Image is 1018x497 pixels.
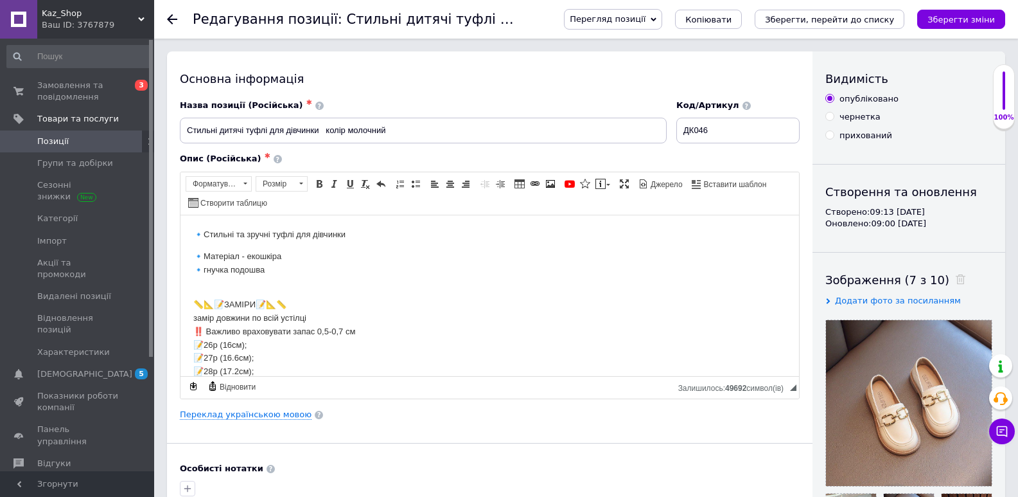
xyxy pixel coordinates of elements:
span: Код/Артикул [676,100,739,110]
a: Повернути (Ctrl+Z) [374,177,388,191]
span: [DEMOGRAPHIC_DATA] [37,368,132,380]
span: Відгуки [37,458,71,469]
span: Замовлення та повідомлення [37,80,119,103]
a: Жирний (Ctrl+B) [312,177,326,191]
span: Відновлення позицій [37,312,119,336]
span: 3 [135,80,148,91]
div: 100% [994,113,1014,122]
div: Повернутися назад [167,14,177,24]
button: Зберегти, перейти до списку [755,10,904,29]
span: Акції та промокоди [37,257,119,280]
div: Створено: 09:13 [DATE] [825,206,992,218]
span: 49692 [725,384,746,393]
span: Групи та добірки [37,158,113,169]
input: Пошук [6,45,152,68]
a: Джерело [636,177,685,191]
button: Зберегти зміни [917,10,1005,29]
span: Kaz_Shop [42,8,138,19]
span: 5 [135,368,148,379]
span: Характеристики [37,347,110,358]
a: По центру [443,177,457,191]
i: Зберегти, перейти до списку [765,15,894,24]
button: Чат з покупцем [989,419,1015,444]
span: ✱ [265,152,270,160]
a: Зменшити відступ [478,177,492,191]
a: Вставити/видалити маркований список [408,177,423,191]
div: 100% Якість заповнення [993,64,1015,129]
div: прихований [839,130,892,141]
a: Курсив (Ctrl+I) [328,177,342,191]
span: Створити таблицю [198,198,267,209]
span: Товари та послуги [37,113,119,125]
div: Створення та оновлення [825,184,992,200]
div: Основна інформація [180,71,800,87]
span: Потягніть для зміни розмірів [790,384,796,391]
a: Створити таблицю [186,195,269,210]
a: По правому краю [459,177,473,191]
a: По лівому краю [428,177,442,191]
a: Вставити/видалити нумерований список [393,177,407,191]
span: Додати фото за посиланням [835,296,961,305]
div: Ваш ID: 3767879 [42,19,154,31]
a: Відновити [206,379,258,393]
div: опубліковано [839,93,899,105]
span: Сезонні знижки [37,179,119,203]
div: чернетка [839,111,881,123]
div: Видимість [825,71,992,87]
iframe: Редактор, 8B541A76-185F-46CE-A020-4F8F2053E00E [180,215,799,376]
a: Вставити іконку [578,177,592,191]
a: Вставити шаблон [690,177,769,191]
body: Редактор, 8B541A76-185F-46CE-A020-4F8F2053E00E [13,13,606,244]
div: Зображення (7 з 10) [825,272,992,288]
span: Перегляд позиції [570,14,645,24]
div: Кiлькiсть символiв [678,381,790,393]
span: Форматування [186,177,239,191]
h1: Редагування позиції: Стильні дитячі туфлі для дівчинки колір молочний [193,12,710,27]
span: Відновити [218,382,256,393]
p: 🔹Стильні та зручні туфлі для дівчинки [13,13,606,26]
a: Збільшити відступ [493,177,507,191]
a: Підкреслений (Ctrl+U) [343,177,357,191]
div: Оновлено: 09:00 [DATE] [825,218,992,230]
span: Позиції [37,136,69,147]
a: Видалити форматування [358,177,373,191]
span: Панель управління [37,424,119,447]
span: Розмір [256,177,295,191]
span: Вставити шаблон [702,179,767,190]
span: Джерело [649,179,683,190]
span: Назва позиції (Російська) [180,100,303,110]
span: Опис (Російська) [180,154,261,163]
p: 🔹Матеріал - екошкіра 🔹гнучка подошва [13,35,606,62]
a: Зробити резервну копію зараз [186,379,200,393]
a: Зображення [543,177,557,191]
i: Зберегти зміни [927,15,995,24]
b: Особисті нотатки [180,464,263,473]
span: Видалені позиції [37,291,111,302]
input: Наприклад, H&M жіноча сукня зелена 38 розмір вечірня максі з блискітками [180,118,667,143]
span: ✱ [306,98,312,107]
span: Показники роботи компанії [37,390,119,413]
span: Імпорт [37,235,67,247]
button: Копіювати [675,10,742,29]
a: Вставити повідомлення [593,177,612,191]
a: Максимізувати [617,177,631,191]
span: Копіювати [685,15,732,24]
a: Розмір [256,176,308,192]
a: Форматування [186,176,252,192]
a: Переклад українською мовою [180,410,312,420]
span: Категорії [37,213,78,224]
p: 📏📐📝ЗАМІРИ📝📐📏 замір довжини по всій устілці ‼️ Важливо враховувати запас 0,5-0,7 см 📝26р (16см); 📝... [13,69,606,243]
a: Вставити/Редагувати посилання (Ctrl+L) [528,177,542,191]
a: Таблиця [513,177,527,191]
a: Додати відео з YouTube [563,177,577,191]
